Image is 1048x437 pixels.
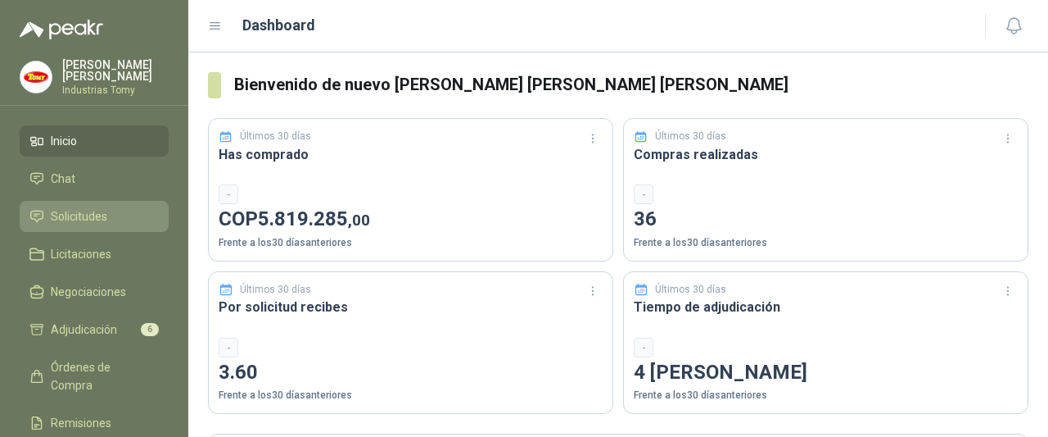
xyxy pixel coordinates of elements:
h3: Tiempo de adjudicación [634,297,1018,317]
p: COP [219,204,603,235]
img: Logo peakr [20,20,103,39]
h3: Compras realizadas [634,144,1018,165]
p: Frente a los 30 días anteriores [219,235,603,251]
span: 6 [141,323,159,336]
div: - [634,338,653,357]
span: Chat [51,170,75,188]
p: [PERSON_NAME] [PERSON_NAME] [62,59,169,82]
a: Órdenes de Compra [20,352,169,401]
a: Negociaciones [20,276,169,307]
div: - [219,338,238,357]
p: Últimos 30 días [240,129,311,144]
h3: Por solicitud recibes [219,297,603,317]
a: Solicitudes [20,201,169,232]
img: Company Logo [20,61,52,93]
p: 36 [634,204,1018,235]
a: Chat [20,163,169,194]
h3: Has comprado [219,144,603,165]
p: Frente a los 30 días anteriores [634,235,1018,251]
span: Inicio [51,132,77,150]
span: Solicitudes [51,207,107,225]
a: Licitaciones [20,239,169,270]
div: - [634,184,653,204]
p: 4 [PERSON_NAME] [634,357,1018,389]
p: Últimos 30 días [655,129,726,144]
h3: Bienvenido de nuevo [PERSON_NAME] [PERSON_NAME] [PERSON_NAME] [234,72,1029,98]
span: 5.819.285 [258,207,370,230]
p: Últimos 30 días [655,282,726,298]
p: Últimos 30 días [240,282,311,298]
span: Adjudicación [51,321,117,339]
span: Remisiones [51,414,111,432]
a: Inicio [20,125,169,157]
p: 3.60 [219,357,603,389]
p: Industrias Tomy [62,85,169,95]
div: - [219,184,238,204]
p: Frente a los 30 días anteriores [634,388,1018,403]
h1: Dashboard [242,14,315,37]
span: Negociaciones [51,283,126,301]
span: ,00 [348,211,370,230]
a: Adjudicación6 [20,314,169,345]
span: Órdenes de Compra [51,358,153,394]
p: Frente a los 30 días anteriores [219,388,603,403]
span: Licitaciones [51,245,111,263]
